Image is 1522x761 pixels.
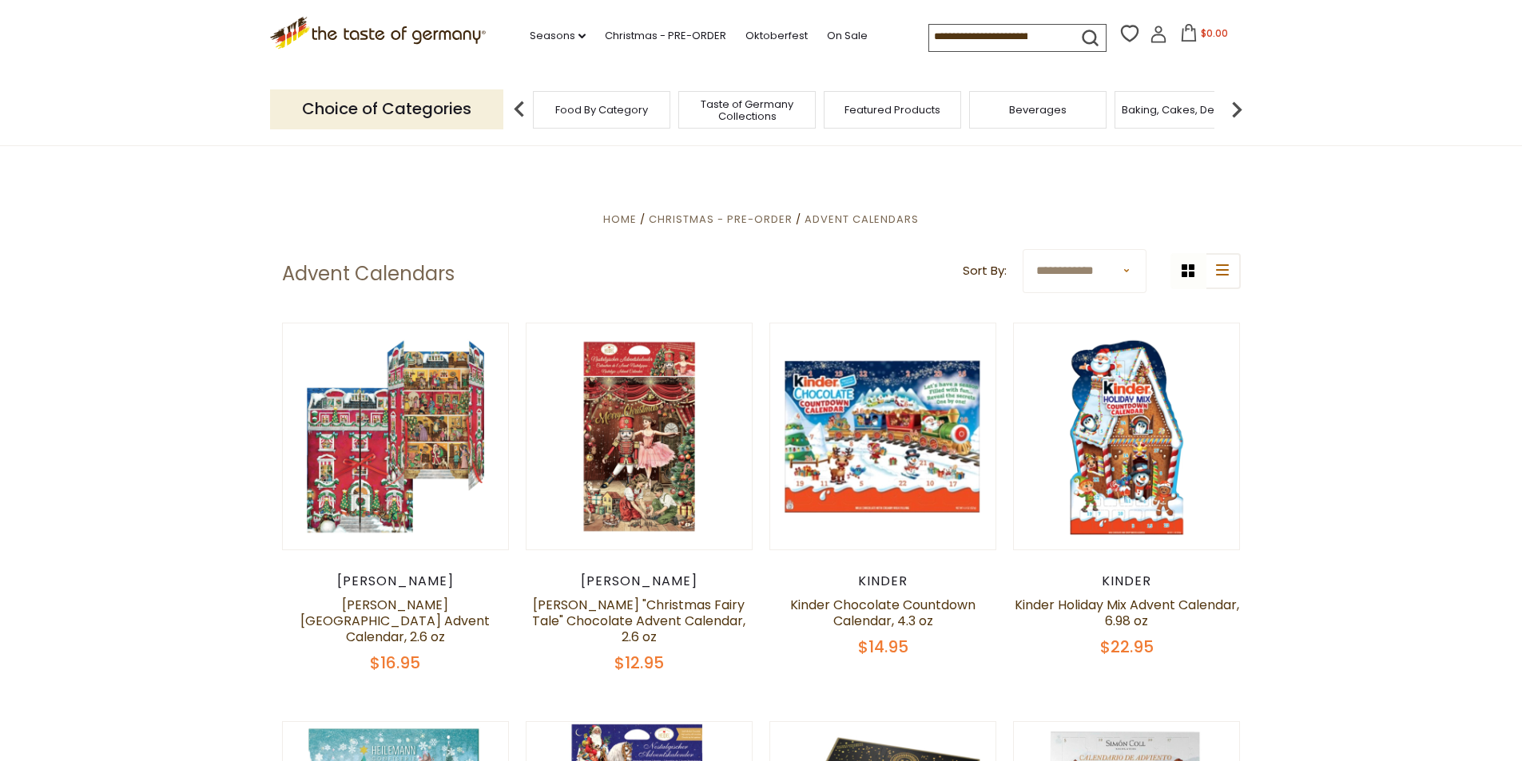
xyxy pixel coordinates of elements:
[1100,636,1154,658] span: $22.95
[605,27,726,45] a: Christmas - PRE-ORDER
[503,93,535,125] img: previous arrow
[1221,93,1253,125] img: next arrow
[844,104,940,116] a: Featured Products
[1009,104,1067,116] a: Beverages
[532,596,745,646] a: [PERSON_NAME] "Christmas Fairy Tale" Chocolate Advent Calendar, 2.6 oz
[614,652,664,674] span: $12.95
[603,212,637,227] a: Home
[745,27,808,45] a: Oktoberfest
[282,573,510,589] div: [PERSON_NAME]
[270,89,503,129] p: Choice of Categories
[805,212,919,227] a: Advent Calendars
[1170,24,1238,48] button: $0.00
[283,323,509,549] img: Windel Manor House Advent Calendar, 2.6 oz
[769,573,997,589] div: Kinder
[683,98,811,122] a: Taste of Germany Collections
[282,262,455,286] h1: Advent Calendars
[963,261,1007,281] label: Sort By:
[1201,26,1228,40] span: $0.00
[300,596,490,646] a: [PERSON_NAME][GEOGRAPHIC_DATA] Advent Calendar, 2.6 oz
[555,104,648,116] a: Food By Category
[790,596,976,630] a: Kinder Chocolate Countdown Calendar, 4.3 oz
[770,323,996,549] img: Kinder Chocolate Countdown Calendar, 4.3 oz
[526,573,753,589] div: [PERSON_NAME]
[858,636,908,658] span: $14.95
[827,27,868,45] a: On Sale
[1014,323,1240,549] img: Kinder Holiday Mix Advent Calendar, 6.98 oz
[370,652,420,674] span: $16.95
[527,323,753,549] img: Heidel "Christmas Fairy Tale" Chocolate Advent Calendar, 2.6 oz
[1015,596,1239,630] a: Kinder Holiday Mix Advent Calendar, 6.98 oz
[1013,573,1241,589] div: Kinder
[1122,104,1246,116] a: Baking, Cakes, Desserts
[649,212,793,227] a: Christmas - PRE-ORDER
[530,27,586,45] a: Seasons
